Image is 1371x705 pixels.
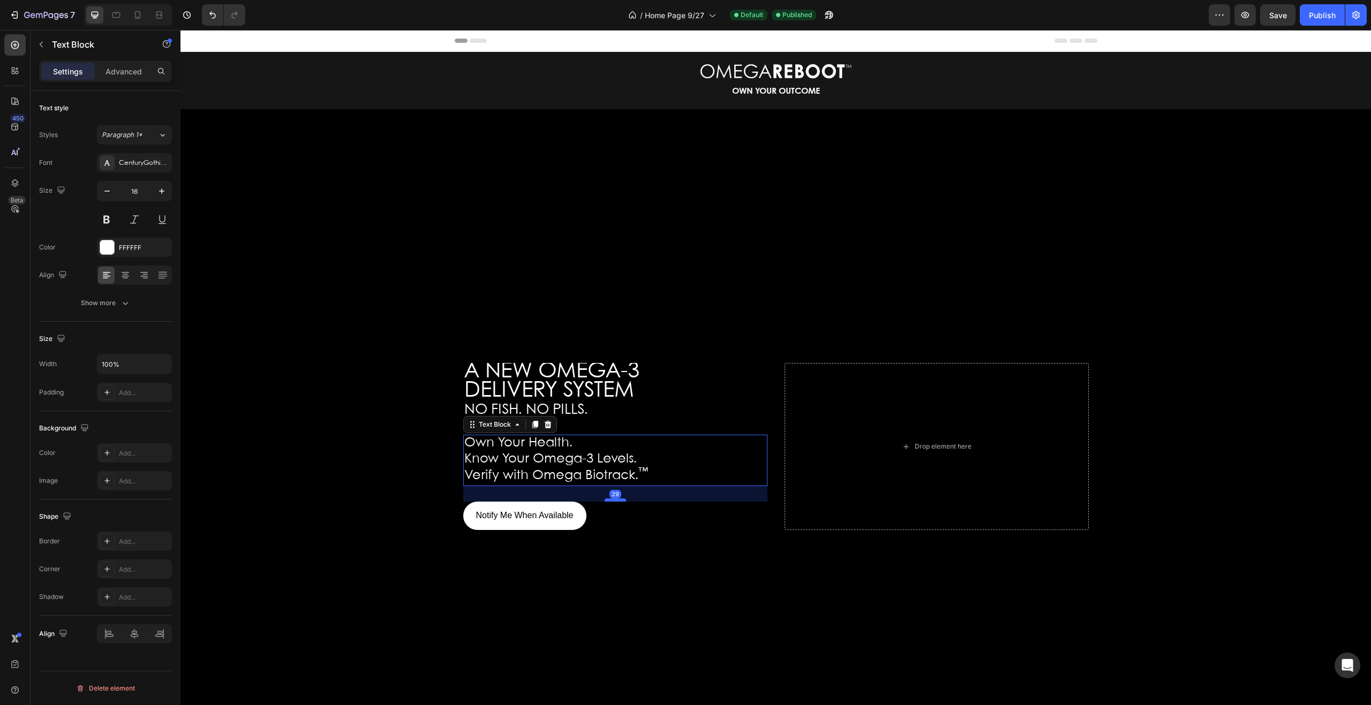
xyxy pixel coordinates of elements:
[552,57,639,65] span: OWN YOUR OUTCOME
[39,680,172,697] button: Delete element
[782,10,812,20] span: Published
[1300,4,1345,26] button: Publish
[119,243,169,253] div: FFFFFF
[39,359,57,369] div: Width
[119,449,169,458] div: Add...
[106,66,142,77] p: Advanced
[741,10,763,20] span: Default
[39,103,69,113] div: Text style
[119,476,169,486] div: Add...
[119,388,169,398] div: Add...
[119,593,169,602] div: Add...
[284,331,459,352] span: A NEW OMEGA-3
[284,439,468,452] span: Verify with Omega Biotrack.
[39,332,67,346] div: Size
[640,10,643,21] span: /
[53,66,83,77] p: Settings
[645,10,704,21] span: Home Page 9/27
[119,158,169,168] div: CenturyGothicPaneuropeanRegular
[39,421,91,436] div: Background
[52,38,143,51] p: Text Block
[39,536,60,546] div: Border
[119,537,169,547] div: Add...
[97,354,171,374] input: Auto
[76,682,135,695] div: Delete element
[283,472,406,500] button: <p>Notify Me When Available</p>
[1335,653,1360,678] div: Open Intercom Messenger
[1260,4,1295,26] button: Save
[734,412,791,421] div: Drop element here
[458,437,468,446] sup: ™
[284,407,392,419] span: Own Your Health.
[39,592,64,602] div: Shadow
[81,298,131,308] div: Show more
[8,196,26,204] div: Beta
[284,351,454,371] span: DELIVERY SYSTEM
[429,460,441,468] div: 29
[39,564,61,574] div: Corner
[296,478,393,494] p: Notify Me When Available
[284,423,456,435] span: Know Your Omega-3 Levels.
[97,125,172,145] button: Paragraph 1*
[296,390,333,399] div: Text Block
[180,30,1371,705] iframe: Design area
[39,158,52,168] div: Font
[39,476,58,486] div: Image
[119,565,169,574] div: Add...
[39,510,73,524] div: Shape
[70,9,75,21] p: 7
[39,627,70,641] div: Align
[39,130,58,140] div: Styles
[39,242,56,252] div: Color
[39,448,56,458] div: Color
[284,373,408,387] span: NO FISH. NO PILLS.
[39,184,67,198] div: Size
[102,130,142,140] span: Paragraph 1*
[1309,10,1336,21] div: Publish
[39,268,69,283] div: Align
[1269,11,1287,20] span: Save
[10,114,26,123] div: 450
[4,4,80,26] button: 7
[202,4,245,26] div: Undo/Redo
[39,388,64,397] div: Padding
[39,293,172,313] button: Show more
